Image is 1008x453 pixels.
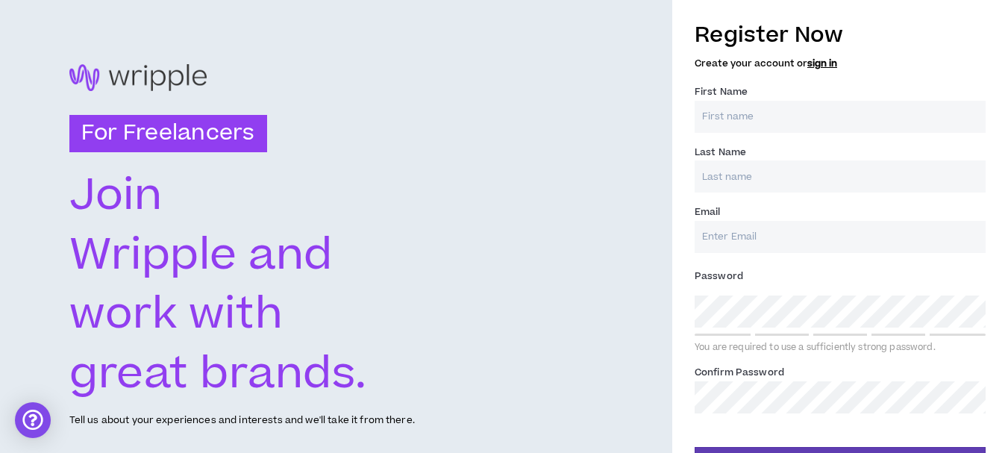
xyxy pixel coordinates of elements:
p: Tell us about your experiences and interests and we'll take it from there. [69,413,415,428]
div: Open Intercom Messenger [15,402,51,438]
input: Last name [695,160,986,193]
text: great brands. [69,343,367,405]
input: Enter Email [695,221,986,253]
label: Email [695,200,721,224]
span: Password [695,269,743,283]
label: First Name [695,80,748,104]
h3: For Freelancers [69,115,267,152]
a: sign in [807,57,837,70]
div: You are required to use a sufficiently strong password. [695,342,986,354]
text: work with [69,284,285,346]
h5: Create your account or [695,58,986,69]
label: Last Name [695,140,746,164]
h3: Register Now [695,19,986,51]
text: Wripple and [69,225,333,287]
label: Confirm Password [695,360,784,384]
text: Join [69,165,162,227]
input: First name [695,101,986,133]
